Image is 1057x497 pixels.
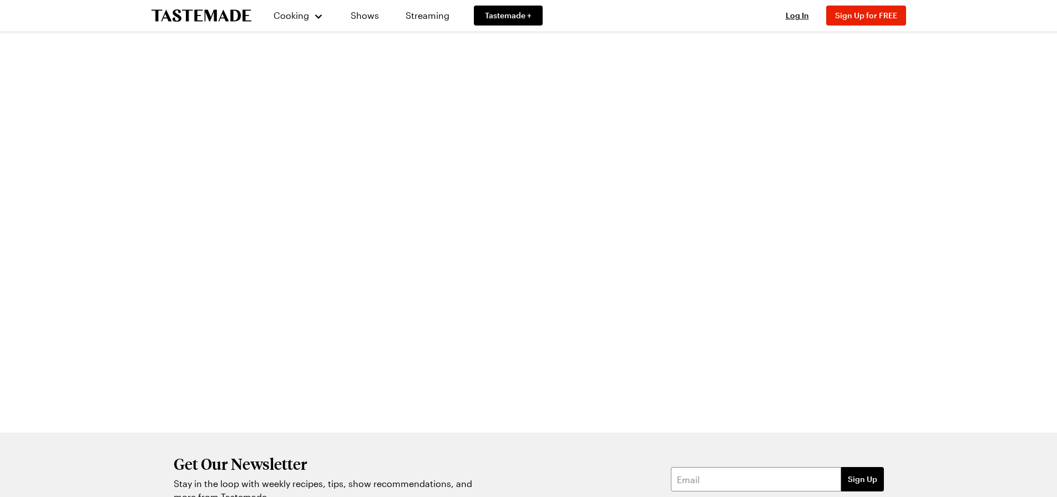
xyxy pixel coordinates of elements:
h2: Get Our Newsletter [174,455,479,473]
span: Tastemade + [485,10,532,21]
button: Sign Up [841,467,884,491]
a: To Tastemade Home Page [151,9,251,22]
button: Log In [775,10,820,21]
input: Email [671,467,841,491]
span: Sign Up [848,474,877,485]
iframe: Contact page [129,33,928,433]
a: Tastemade + [474,6,543,26]
button: Cooking [274,2,324,29]
span: Cooking [274,10,309,21]
span: Sign Up for FREE [835,11,897,20]
span: Log In [786,11,809,20]
button: Sign Up for FREE [826,6,906,26]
